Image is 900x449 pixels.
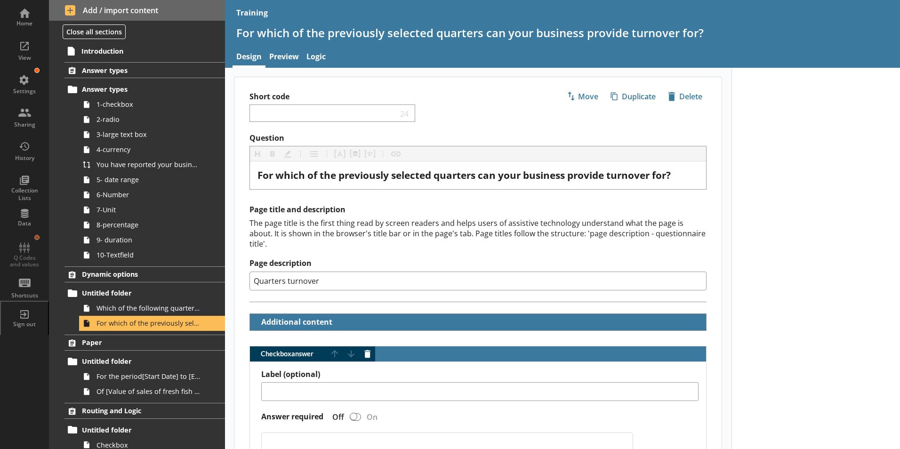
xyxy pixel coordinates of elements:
[563,89,602,104] span: Move
[8,187,41,201] div: Collection Lists
[233,48,265,68] a: Design
[82,425,197,434] span: Untitled folder
[79,233,225,248] a: 9- duration
[664,89,706,104] span: Delete
[8,321,41,328] div: Sign out
[79,316,225,331] a: For which of the previously selected quarters can your business provide turnover for?
[236,25,889,40] h1: For which of the previously selected quarters can your business provide turnover for?
[249,218,707,249] div: The page title is the first thing read by screen readers and helps users of assistive technology ...
[254,314,334,330] button: Additional content
[69,286,225,331] li: Untitled folderWhich of the following quarters can your business report for?For which of the prev...
[79,384,225,399] a: Of [Value of sales of fresh fish and shellfish] value of sales of fresh fish and shellfish, what ...
[96,372,201,381] span: For the period[Start Date] to [End Date], what was [Ru Name]'s value of sales of fresh fish and s...
[363,412,385,422] div: On
[82,66,197,75] span: Answer types
[65,5,209,16] span: Add / import content
[79,202,225,217] a: 7-Unit
[303,48,329,68] a: Logic
[96,235,201,244] span: 9- duration
[79,127,225,142] a: 3-large text box
[249,205,707,215] h2: Page title and description
[257,168,671,182] span: For which of the previously selected quarters can your business provide turnover for?
[8,121,41,128] div: Sharing
[82,289,197,297] span: Untitled folder
[96,160,201,169] span: You have reported your business's total turnover to be [Your business's turnover], is this correct?
[664,88,707,104] button: Delete
[64,422,225,437] a: Untitled folder
[8,154,41,162] div: History
[96,175,201,184] span: 5- date range
[82,338,197,347] span: Paper
[96,130,201,139] span: 3-large text box
[261,369,699,379] label: Label (optional)
[79,369,225,384] a: For the period[Start Date] to [End Date], what was [Ru Name]'s value of sales of fresh fish and s...
[82,406,197,415] span: Routing and Logic
[261,412,323,422] label: Answer required
[79,172,225,187] a: 5- date range
[96,100,201,109] span: 1-checkbox
[236,8,268,18] div: Training
[82,357,197,366] span: Untitled folder
[606,88,660,104] button: Duplicate
[79,301,225,316] a: Which of the following quarters can your business report for?
[96,115,201,124] span: 2-radio
[82,270,197,279] span: Dynamic options
[562,88,603,104] button: Move
[265,48,303,68] a: Preview
[96,205,201,214] span: 7-Unit
[49,62,225,262] li: Answer typesAnswer types1-checkbox2-radio3-large text box4-currencyYou have reported your busines...
[325,412,348,422] div: Off
[96,220,201,229] span: 8-percentage
[64,286,225,301] a: Untitled folder
[96,304,201,313] span: Which of the following quarters can your business report for?
[79,217,225,233] a: 8-percentage
[64,43,225,58] a: Introduction
[8,54,41,62] div: View
[69,354,225,399] li: Untitled folderFor the period[Start Date] to [End Date], what was [Ru Name]'s value of sales of f...
[249,92,478,102] label: Short code
[96,319,201,328] span: For which of the previously selected quarters can your business provide turnover for?
[96,250,201,259] span: 10-Textfield
[64,335,225,351] a: Paper
[64,266,225,282] a: Dynamic options
[96,190,201,199] span: 6-Number
[64,62,225,78] a: Answer types
[79,157,225,172] a: You have reported your business's total turnover to be [Your business's turnover], is this correct?
[64,82,225,97] a: Answer types
[249,258,707,268] label: Page description
[82,85,197,94] span: Answer types
[79,112,225,127] a: 2-radio
[79,187,225,202] a: 6-Number
[49,335,225,399] li: PaperUntitled folderFor the period[Start Date] to [End Date], what was [Ru Name]'s value of sales...
[64,403,225,419] a: Routing and Logic
[257,169,699,182] div: Question
[398,109,411,118] span: 24
[8,20,41,27] div: Home
[79,142,225,157] a: 4-currency
[249,133,707,143] label: Question
[64,354,225,369] a: Untitled folder
[63,24,126,39] button: Close all sections
[49,266,225,331] li: Dynamic optionsUntitled folderWhich of the following quarters can your business report for?For wh...
[8,220,41,227] div: Data
[8,292,41,299] div: Shortcuts
[79,248,225,263] a: 10-Textfield
[79,97,225,112] a: 1-checkbox
[607,89,659,104] span: Duplicate
[250,351,327,357] span: Checkbox answer
[96,145,201,154] span: 4-currency
[69,82,225,263] li: Answer types1-checkbox2-radio3-large text box4-currencyYou have reported your business's total tu...
[8,88,41,95] div: Settings
[360,346,375,361] button: Delete answer
[81,47,197,56] span: Introduction
[96,387,201,396] span: Of [Value of sales of fresh fish and shellfish] value of sales of fresh fish and shellfish, what ...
